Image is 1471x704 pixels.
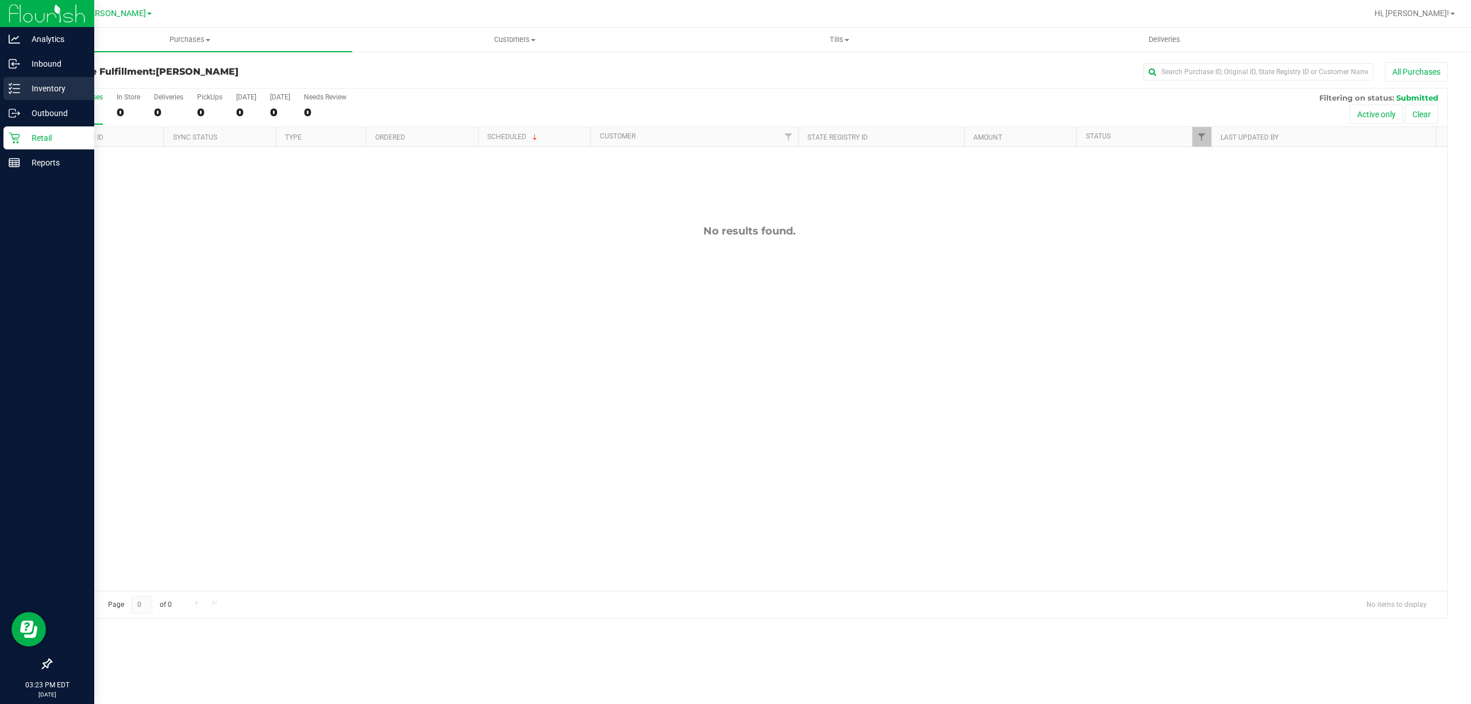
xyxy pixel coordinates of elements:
span: Hi, [PERSON_NAME]! [1374,9,1449,18]
div: 0 [117,106,140,119]
iframe: Resource center [11,612,46,647]
span: [PERSON_NAME] [83,9,146,18]
p: Reports [20,156,89,170]
div: 0 [304,106,346,119]
span: Deliveries [1133,34,1196,45]
a: State Registry ID [807,133,868,141]
a: Customer [600,132,636,140]
a: Customers [352,28,677,52]
a: Ordered [375,133,405,141]
a: Filter [1192,127,1211,147]
p: Retail [20,131,89,145]
inline-svg: Inventory [9,83,20,94]
div: Deliveries [154,93,183,101]
div: In Store [117,93,140,101]
span: Customers [353,34,676,45]
p: Inventory [20,82,89,95]
div: Needs Review [304,93,346,101]
p: [DATE] [5,690,89,699]
span: Purchases [28,34,352,45]
inline-svg: Retail [9,132,20,144]
span: [PERSON_NAME] [156,66,238,77]
inline-svg: Inbound [9,58,20,70]
a: Amount [973,133,1002,141]
a: Deliveries [1002,28,1327,52]
div: [DATE] [270,93,290,101]
inline-svg: Reports [9,157,20,168]
span: Tills [677,34,1001,45]
a: Status [1086,132,1111,140]
div: PickUps [197,93,222,101]
p: Inbound [20,57,89,71]
span: Submitted [1396,93,1438,102]
a: Purchases [28,28,352,52]
p: Outbound [20,106,89,120]
input: Search Purchase ID, Original ID, State Registry ID or Customer Name... [1143,63,1373,80]
a: Type [285,133,302,141]
p: 03:23 PM EDT [5,680,89,690]
a: Last Updated By [1220,133,1279,141]
span: Page of 0 [98,596,181,614]
button: Clear [1405,105,1438,124]
p: Analytics [20,32,89,46]
inline-svg: Analytics [9,33,20,45]
a: Tills [677,28,1002,52]
inline-svg: Outbound [9,107,20,119]
a: Scheduled [487,133,540,141]
div: 0 [236,106,256,119]
span: No items to display [1357,596,1436,613]
button: All Purchases [1385,62,1448,82]
div: [DATE] [236,93,256,101]
div: 0 [154,106,183,119]
span: Filtering on status: [1319,93,1394,102]
div: No results found. [51,225,1447,237]
div: 0 [197,106,222,119]
a: Filter [779,127,798,147]
a: Sync Status [173,133,217,141]
div: 0 [270,106,290,119]
h3: Purchase Fulfillment: [51,67,517,77]
button: Active only [1350,105,1403,124]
